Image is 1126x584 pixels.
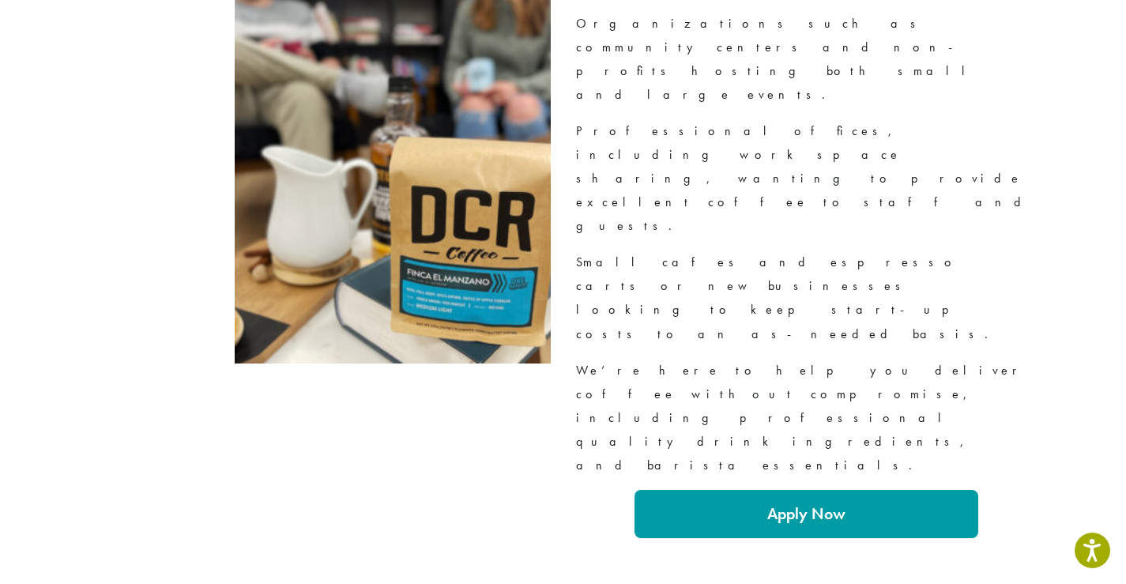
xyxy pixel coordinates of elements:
strong: Apply Now [767,503,845,524]
p: We’re here to help you deliver coffee without compromise, including professional quality drink in... [576,359,1038,477]
p: Professional offices, including work space sharing, wanting to provide excellent coffee to staff ... [576,119,1038,238]
p: Small cafes and espresso carts or new businesses looking to keep start-up costs to an as-needed b... [576,251,1038,345]
a: Apply Now [635,490,979,538]
p: Organizations such as community centers and non-profits hosting both small and large events. [576,12,1038,107]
